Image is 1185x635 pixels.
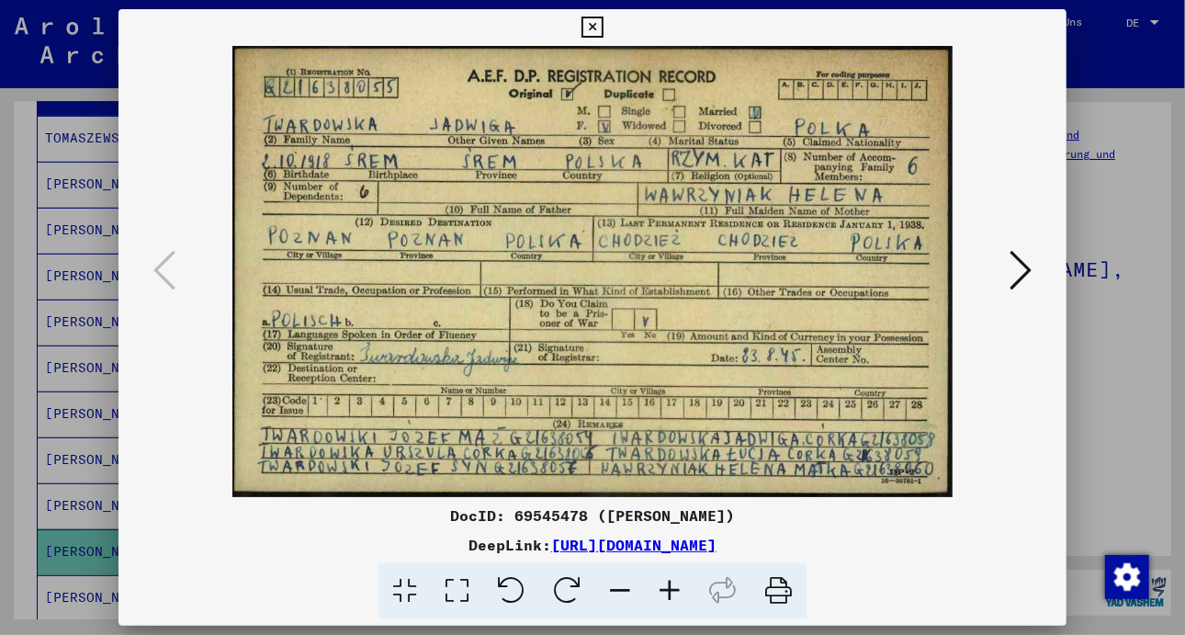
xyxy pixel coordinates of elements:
[118,534,1066,556] div: DeepLink:
[1105,555,1149,599] img: Zustimmung ändern
[551,536,717,554] a: [URL][DOMAIN_NAME]
[1104,554,1148,598] div: Zustimmung ändern
[118,505,1066,527] div: DocID: 69545478 ([PERSON_NAME])
[181,46,1004,497] img: 001.jpg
